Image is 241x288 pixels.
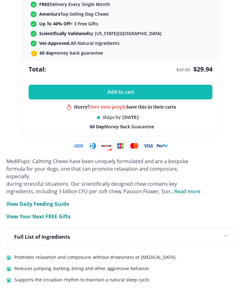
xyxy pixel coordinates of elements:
[14,276,150,284] span: Supports the circadian rhythm to maintain a natural sleep cycle.
[73,141,168,151] img: payment methods
[14,233,70,241] p: Full List of Ingredients
[6,165,178,180] span: formula for your dogs, one that can promote relaxation and composure, especially
[39,11,109,17] span: Top-Selling Dog Chews
[6,213,71,220] p: View Your Next FREE Gifts
[40,50,103,56] span: money back guarantee
[174,188,200,195] span: Read more
[193,65,212,73] span: $ 29.94
[40,50,54,56] strong: 60 day
[74,104,176,109] div: Hurry! have this in their carts
[89,104,127,109] span: Over 1000 people
[90,124,154,130] span: Money Back Guarantee
[29,85,212,99] button: Add to cart
[39,40,71,46] strong: Vet-Approved,
[122,115,139,120] span: [DATE]
[39,1,110,7] span: Delivery Every Single Month
[6,180,177,187] span: during stressful situations. Our scientifically designed chew contains key
[39,30,88,36] strong: Scientifically Validated
[39,30,162,36] span: by [US_STATE][GEOGRAPHIC_DATA]
[170,188,200,195] span: ...
[29,65,46,73] span: Total:
[39,40,120,46] span: All-Natural Ingredients
[6,188,170,195] span: ingredients, including 3 billion CFU per soft chew, Passion Flower, Sun
[39,21,98,27] span: + 3 Free Gifts
[6,158,188,165] span: MediPups' Calming Chews have been uniquely formulated and are a bespoke
[176,67,190,73] span: $ 37.99
[14,265,150,272] span: Reduces jumping, barking, biting and other aggressive behavior.
[103,115,121,120] span: Ships by
[6,200,69,208] p: View Daily Feeding Guide
[39,1,50,7] strong: FREE
[39,21,70,27] strong: Up To 40% Off
[90,124,104,130] strong: 60 Day
[107,89,134,95] span: Add to cart
[14,253,177,261] span: Promotes relaxation and composure, without drowsiness or [MEDICAL_DATA].
[39,11,60,17] strong: America’s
